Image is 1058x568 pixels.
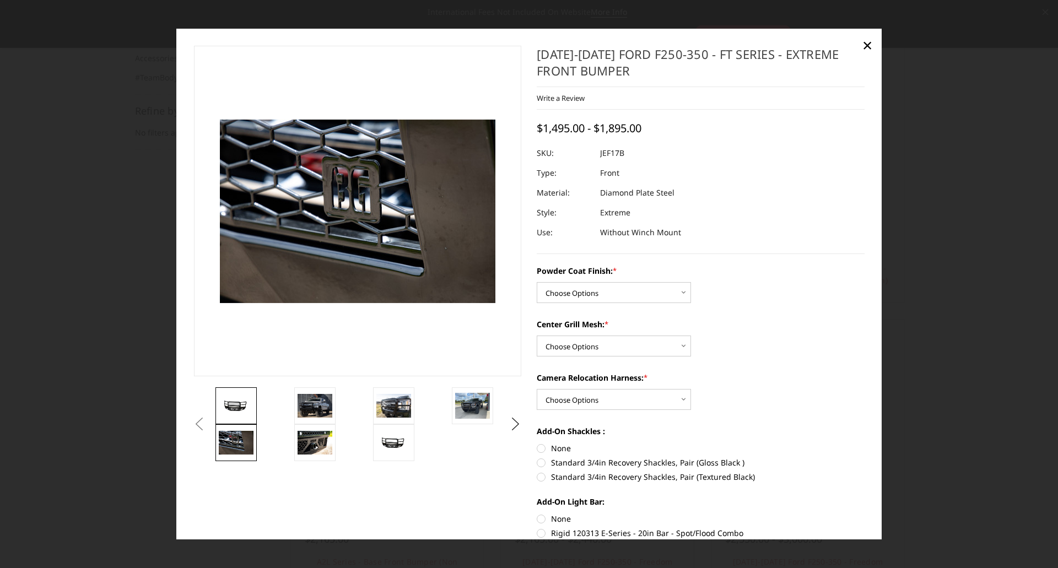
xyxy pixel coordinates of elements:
[376,435,411,451] img: 2017-2022 Ford F250-350 - FT Series - Extreme Front Bumper
[537,265,865,277] label: Powder Coat Finish:
[537,183,592,203] dt: Material:
[537,223,592,242] dt: Use:
[537,442,865,454] label: None
[537,496,865,507] label: Add-On Light Bar:
[537,513,865,524] label: None
[537,318,865,330] label: Center Grill Mesh:
[376,394,411,418] img: 2017-2022 Ford F250-350 - FT Series - Extreme Front Bumper
[219,398,253,414] img: 2017-2022 Ford F250-350 - FT Series - Extreme Front Bumper
[600,203,630,223] dd: Extreme
[537,457,865,468] label: Standard 3/4in Recovery Shackles, Pair (Gloss Black )
[508,416,524,432] button: Next
[537,203,592,223] dt: Style:
[859,36,876,54] a: Close
[191,416,208,432] button: Previous
[537,143,592,163] dt: SKU:
[537,471,865,483] label: Standard 3/4in Recovery Shackles, Pair (Textured Black)
[455,393,490,419] img: 2017-2022 Ford F250-350 - FT Series - Extreme Front Bumper
[537,527,865,539] label: Rigid 120313 E-Series - 20in Bar - Spot/Flood Combo
[862,33,872,57] span: ×
[600,163,619,183] dd: Front
[537,46,865,87] h1: [DATE]-[DATE] Ford F250-350 - FT Series - Extreme Front Bumper
[537,163,592,183] dt: Type:
[600,223,681,242] dd: Without Winch Mount
[537,93,585,103] a: Write a Review
[219,431,253,455] img: 2017-2022 Ford F250-350 - FT Series - Extreme Front Bumper
[194,46,522,376] a: 2017-2022 Ford F250-350 - FT Series - Extreme Front Bumper
[537,372,865,383] label: Camera Relocation Harness:
[537,121,641,136] span: $1,495.00 - $1,895.00
[537,425,865,437] label: Add-On Shackles :
[600,183,674,203] dd: Diamond Plate Steel
[600,143,624,163] dd: JEF17B
[298,394,332,418] img: 2017-2022 Ford F250-350 - FT Series - Extreme Front Bumper
[298,431,332,455] img: 2017-2022 Ford F250-350 - FT Series - Extreme Front Bumper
